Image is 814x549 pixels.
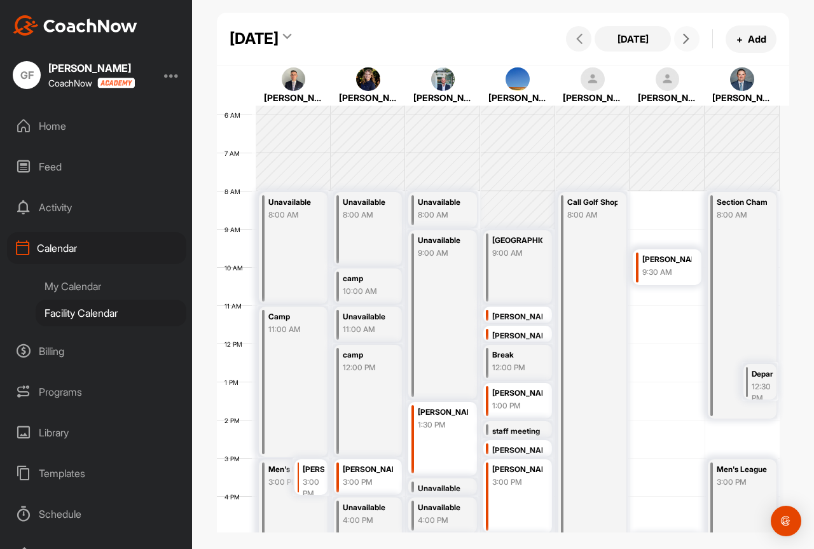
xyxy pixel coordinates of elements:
[506,67,530,92] img: square_6c8f0e0a31fe28570eabc462bee4daaf.jpg
[638,91,697,104] div: [PERSON_NAME] [PERSON_NAME]
[492,443,542,458] div: [PERSON_NAME]
[488,91,548,104] div: [PERSON_NAME]
[268,324,319,335] div: 11:00 AM
[418,209,468,221] div: 8:00 AM
[492,362,542,373] div: 12:00 PM
[268,209,319,221] div: 8:00 AM
[217,111,253,119] div: 6 AM
[282,67,306,92] img: square_1cc27a374cabf7354932ba9b093d3e92.jpg
[343,324,393,335] div: 11:00 AM
[7,376,186,408] div: Programs
[431,67,455,92] img: square_446d4912c97095f53e069ee915ff1568.jpg
[343,286,393,297] div: 10:00 AM
[717,195,767,210] div: Section Championship?
[492,386,542,401] div: [PERSON_NAME]
[7,110,186,142] div: Home
[217,188,253,195] div: 8 AM
[418,482,468,496] div: Unavailable
[7,232,186,264] div: Calendar
[717,209,767,221] div: 8:00 AM
[268,195,319,210] div: Unavailable
[595,26,671,52] button: [DATE]
[343,209,393,221] div: 8:00 AM
[268,310,319,324] div: Camp
[343,195,393,210] div: Unavailable
[217,493,252,501] div: 4 PM
[343,362,393,373] div: 12:00 PM
[7,417,186,448] div: Library
[7,457,186,489] div: Templates
[217,149,252,157] div: 7 AM
[343,476,393,488] div: 3:00 PM
[217,226,253,233] div: 9 AM
[217,531,252,539] div: 5 PM
[303,476,324,499] div: 3:00 PM
[418,405,468,420] div: [PERSON_NAME]
[343,348,393,363] div: camp
[343,462,393,477] div: [PERSON_NAME]
[413,91,473,104] div: [PERSON_NAME]
[36,300,186,326] div: Facility Calendar
[217,264,256,272] div: 10 AM
[492,462,542,477] div: [PERSON_NAME]
[730,67,754,92] img: square_2188944b32105364a078cb753be2f824.jpg
[217,417,252,424] div: 2 PM
[752,381,773,404] div: 12:30 PM
[7,335,186,367] div: Billing
[217,379,251,386] div: 1 PM
[268,462,319,477] div: Men's League
[492,348,542,363] div: Break
[736,32,743,46] span: +
[642,253,693,267] div: [PERSON_NAME]
[492,424,542,439] div: staff meeting
[268,476,319,488] div: 3:00 PM
[726,25,776,53] button: +Add
[217,302,254,310] div: 11 AM
[567,195,617,210] div: Call Golf Shop [PHONE_NUMBER]
[7,151,186,183] div: Feed
[492,400,542,412] div: 1:00 PM
[13,15,137,36] img: CoachNow
[48,78,135,88] div: CoachNow
[656,67,680,92] img: square_default-ef6cabf814de5a2bf16c804365e32c732080f9872bdf737d349900a9daf73cf9.png
[492,247,542,259] div: 9:00 AM
[418,419,468,431] div: 1:30 PM
[642,267,693,278] div: 9:30 AM
[230,27,279,50] div: [DATE]
[13,61,41,89] div: GF
[563,91,622,104] div: [PERSON_NAME]
[418,247,468,259] div: 9:00 AM
[303,462,324,477] div: [PERSON_NAME]
[418,501,468,515] div: Unavailable
[581,67,605,92] img: square_default-ef6cabf814de5a2bf16c804365e32c732080f9872bdf737d349900a9daf73cf9.png
[717,462,767,477] div: Men's League
[343,310,393,324] div: Unavailable
[97,78,135,88] img: CoachNow acadmey
[418,195,468,210] div: Unavailable
[492,233,542,248] div: [GEOGRAPHIC_DATA]
[712,91,771,104] div: [PERSON_NAME]
[7,191,186,223] div: Activity
[36,273,186,300] div: My Calendar
[264,91,323,104] div: [PERSON_NAME]
[567,209,617,221] div: 8:00 AM
[492,329,542,344] div: [PERSON_NAME]
[492,310,542,324] div: [PERSON_NAME]
[418,515,468,526] div: 4:00 PM
[217,455,252,462] div: 3 PM
[717,476,767,488] div: 3:00 PM
[356,67,380,92] img: square_709eb04eea1884cdf60b346a360604b7.jpg
[418,233,468,248] div: Unavailable
[492,476,542,488] div: 3:00 PM
[771,506,801,536] div: Open Intercom Messenger
[48,63,135,73] div: [PERSON_NAME]
[7,498,186,530] div: Schedule
[752,367,773,382] div: Department Leaders Meeting
[343,272,393,286] div: camp
[343,515,393,526] div: 4:00 PM
[217,340,255,348] div: 12 PM
[339,91,398,104] div: [PERSON_NAME]
[343,501,393,515] div: Unavailable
